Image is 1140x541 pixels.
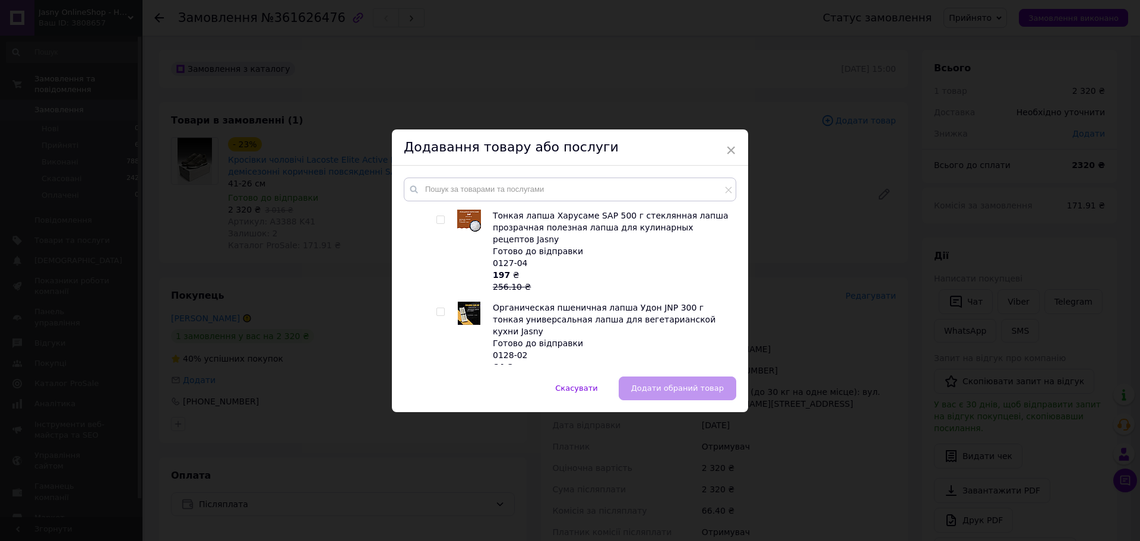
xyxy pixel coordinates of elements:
img: Органическая пшеничная лапша Удон JNP 300 г тонкая универсальная лапша для вегетарианской кухни J... [458,302,480,325]
span: Органическая пшеничная лапша Удон JNP 300 г тонкая универсальная лапша для вегетарианской кухни J... [493,303,715,336]
div: ₴ [493,269,730,293]
span: Скасувати [555,384,597,393]
input: Пошук за товарами та послугами [404,178,736,201]
span: 256.10 ₴ [493,282,531,292]
div: Додавання товару або послуги [392,129,748,166]
div: ₴ [493,361,730,385]
b: 64 [493,362,504,372]
span: 0127-04 [493,258,528,268]
span: 0128-02 [493,350,528,360]
button: Скасувати [543,377,610,400]
div: Готово до відправки [493,245,730,257]
span: × [726,140,736,160]
span: Тонкая лапша Харусаме SAP 500 г стеклянная лапша прозрачная полезная лапша для кулинарных рецепто... [493,211,729,244]
img: Тонкая лапша Харусаме SAP 500 г стеклянная лапша прозрачная полезная лапша для кулинарных рецепто... [457,210,481,233]
b: 197 [493,270,510,280]
div: Готово до відправки [493,337,730,349]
